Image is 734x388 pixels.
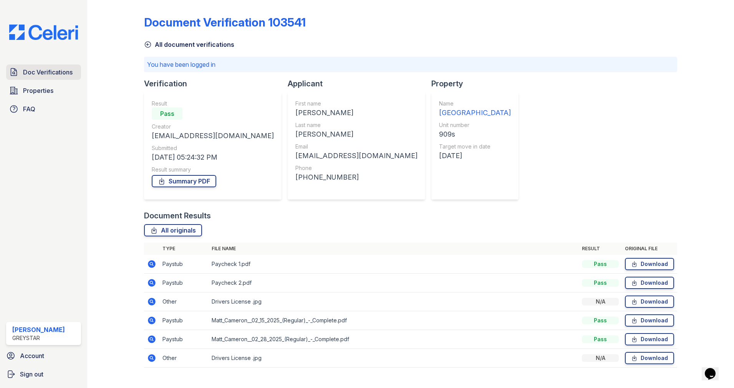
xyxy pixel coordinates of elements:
[159,274,209,292] td: Paystub
[144,78,288,89] div: Verification
[439,143,511,150] div: Target move in date
[159,255,209,274] td: Paystub
[625,296,674,308] a: Download
[295,172,418,183] div: [PHONE_NUMBER]
[625,314,674,327] a: Download
[147,60,674,69] p: You have been logged in
[625,352,674,364] a: Download
[582,317,619,324] div: Pass
[209,311,579,330] td: Matt_Cameron__02_15_2025_(Regular)_-_Complete.pdf
[439,107,511,118] div: [GEOGRAPHIC_DATA]
[20,351,44,360] span: Account
[582,279,619,287] div: Pass
[209,349,579,368] td: Drivers License .jpg
[579,243,622,255] th: Result
[152,130,274,141] div: [EMAIL_ADDRESS][DOMAIN_NAME]
[12,334,65,342] div: Greystar
[6,64,81,80] a: Doc Verifications
[23,68,73,77] span: Doc Verifications
[295,100,418,107] div: First name
[295,121,418,129] div: Last name
[431,78,525,89] div: Property
[209,243,579,255] th: File name
[582,298,619,305] div: N/A
[209,330,579,349] td: Matt_Cameron__02_28_2025_(Regular)_-_Complete.pdf
[159,292,209,311] td: Other
[152,152,274,163] div: [DATE] 05:24:32 PM
[6,101,81,117] a: FAQ
[295,150,418,161] div: [EMAIL_ADDRESS][DOMAIN_NAME]
[3,367,84,382] a: Sign out
[702,357,726,380] iframe: chat widget
[295,129,418,140] div: [PERSON_NAME]
[152,175,216,187] a: Summary PDF
[152,166,274,173] div: Result summary
[144,224,202,236] a: All originals
[3,25,84,40] img: CE_Logo_Blue-a8612792a0a2168367f1c8372b55b34899dd931a85d93a1a3d3e32e68fde9ad4.png
[439,100,511,118] a: Name [GEOGRAPHIC_DATA]
[159,243,209,255] th: Type
[159,349,209,368] td: Other
[439,121,511,129] div: Unit number
[152,100,274,107] div: Result
[625,333,674,345] a: Download
[288,78,431,89] div: Applicant
[295,107,418,118] div: [PERSON_NAME]
[152,144,274,152] div: Submitted
[12,325,65,334] div: [PERSON_NAME]
[439,129,511,140] div: 909s
[20,370,43,379] span: Sign out
[582,335,619,343] div: Pass
[144,15,306,29] div: Document Verification 103541
[209,292,579,311] td: Drivers License .jpg
[439,150,511,161] div: [DATE]
[144,210,211,221] div: Document Results
[209,274,579,292] td: Paycheck 2.pdf
[439,100,511,107] div: Name
[209,255,579,274] td: Paycheck 1.pdf
[144,40,234,49] a: All document verifications
[295,164,418,172] div: Phone
[295,143,418,150] div: Email
[625,258,674,270] a: Download
[622,243,677,255] th: Original file
[582,260,619,268] div: Pass
[152,107,182,120] div: Pass
[159,311,209,330] td: Paystub
[159,330,209,349] td: Paystub
[23,86,53,95] span: Properties
[582,354,619,362] div: N/A
[152,123,274,130] div: Creator
[23,104,35,114] span: FAQ
[3,348,84,363] a: Account
[625,277,674,289] a: Download
[6,83,81,98] a: Properties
